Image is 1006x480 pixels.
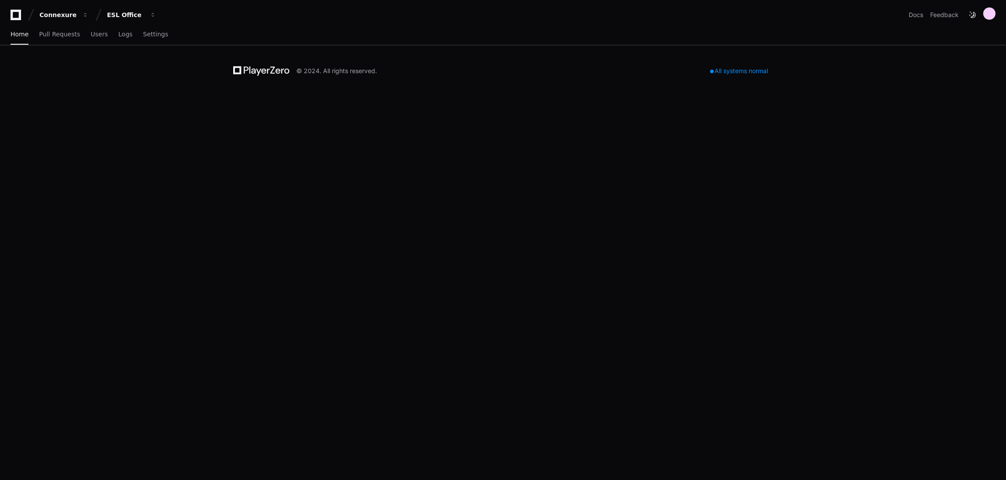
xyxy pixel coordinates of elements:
[39,32,80,37] span: Pull Requests
[107,11,145,19] div: ESL Office
[11,25,28,45] a: Home
[118,25,132,45] a: Logs
[39,25,80,45] a: Pull Requests
[909,11,923,19] a: Docs
[930,11,959,19] button: Feedback
[118,32,132,37] span: Logs
[36,7,92,23] button: Connexure
[143,32,168,37] span: Settings
[91,32,108,37] span: Users
[91,25,108,45] a: Users
[103,7,160,23] button: ESL Office
[143,25,168,45] a: Settings
[39,11,77,19] div: Connexure
[296,67,377,75] div: © 2024. All rights reserved.
[11,32,28,37] span: Home
[705,65,773,77] div: All systems normal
